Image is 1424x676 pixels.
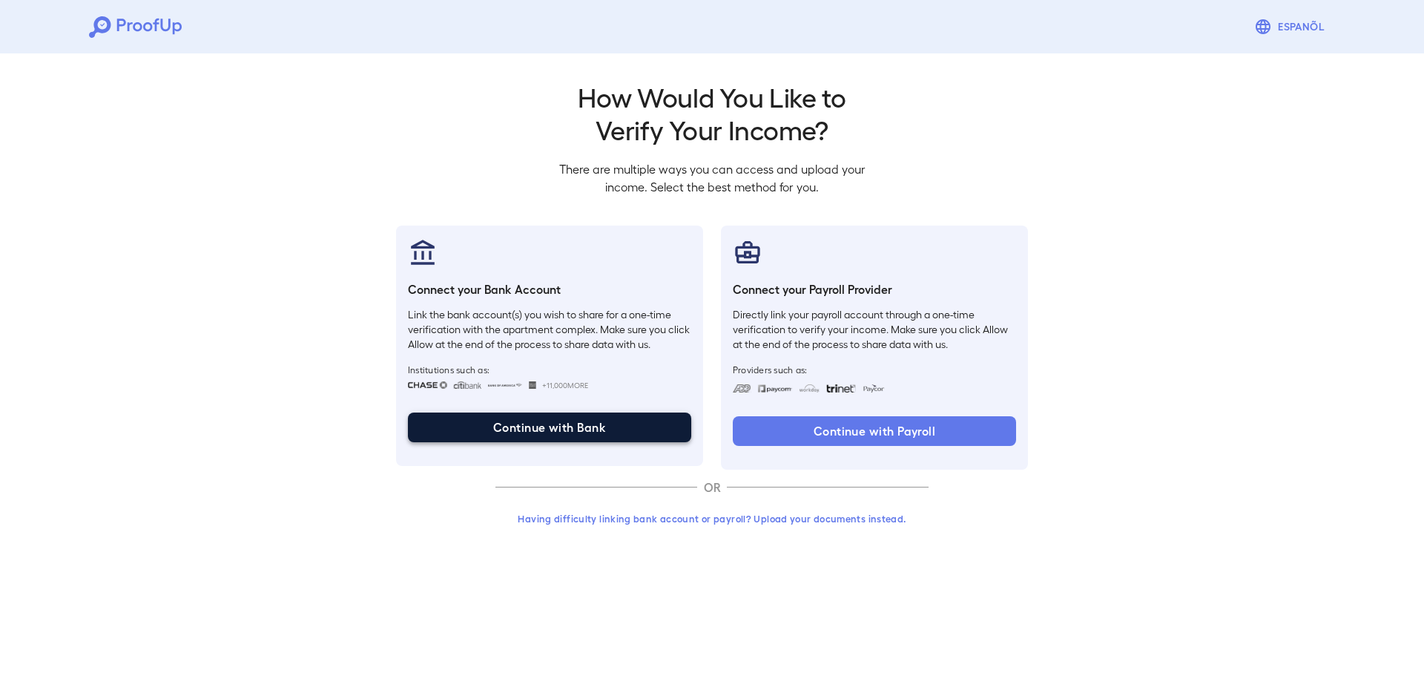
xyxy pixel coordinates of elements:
[408,280,691,298] h6: Connect your Bank Account
[547,80,877,145] h2: How Would You Like to Verify Your Income?
[733,307,1016,352] p: Directly link your payroll account through a one-time verification to verify your income. Make su...
[733,280,1016,298] h6: Connect your Payroll Provider
[408,413,691,442] button: Continue with Bank
[487,381,523,389] img: bankOfAmerica.svg
[495,505,929,532] button: Having difficulty linking bank account or payroll? Upload your documents instead.
[408,237,438,267] img: bankAccount.svg
[453,381,481,389] img: citibank.svg
[529,381,537,389] img: wellsfargo.svg
[733,416,1016,446] button: Continue with Payroll
[408,364,691,375] span: Institutions such as:
[733,237,762,267] img: payrollProvider.svg
[542,379,588,391] span: +11,000 More
[733,364,1016,375] span: Providers such as:
[408,307,691,352] p: Link the bank account(s) you wish to share for a one-time verification with the apartment complex...
[733,384,751,393] img: adp.svg
[408,381,447,389] img: chase.svg
[799,384,820,393] img: workday.svg
[547,160,877,196] p: There are multiple ways you can access and upload your income. Select the best method for you.
[757,384,793,393] img: paycom.svg
[826,384,856,393] img: trinet.svg
[862,384,885,393] img: paycon.svg
[697,479,727,496] p: OR
[1248,12,1335,42] button: Espanõl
